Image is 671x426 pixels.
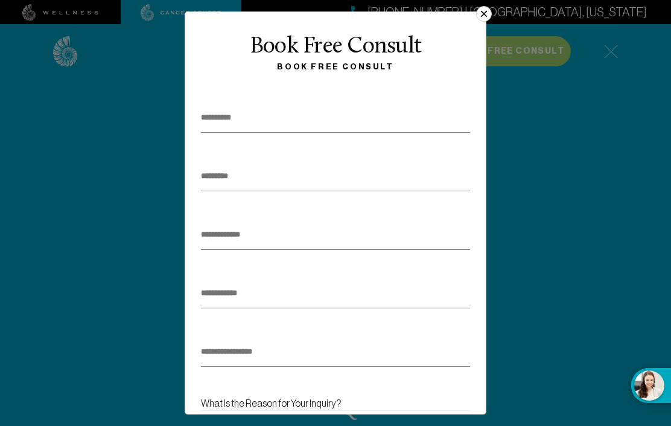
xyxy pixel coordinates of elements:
button: × [476,6,492,22]
div: Book Free Consult [198,60,473,74]
div: Book Free Consult [198,34,473,60]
